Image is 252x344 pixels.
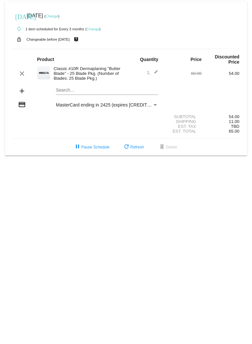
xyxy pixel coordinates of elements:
a: Change [86,27,99,31]
span: Pause Schedule [74,145,109,149]
span: MasterCard ending in 2425 (expires [CREDIT_CARD_DATA]) [56,102,179,107]
small: ( ) [86,27,101,31]
button: Delete [153,141,182,153]
button: Pause Schedule [68,141,115,153]
div: 54.00 [202,71,239,76]
span: TBD [231,124,239,129]
strong: Quantity [140,57,158,62]
mat-icon: lock_open [15,35,23,44]
strong: Price [191,57,202,62]
span: 65.00 [229,129,239,134]
div: 60.00 [164,71,202,76]
button: Refresh [117,141,149,153]
mat-select: Payment Method [56,102,158,107]
span: Refresh [123,145,144,149]
strong: Discounted Price [215,54,239,65]
mat-icon: autorenew [15,25,23,33]
mat-icon: [DATE] [15,12,23,20]
input: Search... [56,88,158,93]
small: Changeable before [DATE] [26,37,70,41]
div: 54.00 [202,114,239,119]
mat-icon: refresh [123,143,130,151]
mat-icon: edit [150,70,158,77]
small: 1 item scheduled for Every 3 months [13,27,84,31]
small: ( ) [44,14,59,18]
div: Classic #10R Dermaplaning "Butter Blade" - 25 Blade Pkg. (Number of Blades: 25 Blade Pkg.) [50,66,126,81]
mat-icon: delete [158,143,166,151]
mat-icon: pause [74,143,81,151]
span: 11.00 [229,119,239,124]
img: dermaplanepro-10r-dermaplaning-blade-up-close.png [37,66,50,79]
div: Est. Total [164,129,202,134]
mat-icon: live_help [72,35,80,44]
a: Change [45,14,58,18]
span: 1 [147,70,158,75]
strong: Product [37,57,54,62]
div: Shipping [164,119,202,124]
mat-icon: credit_card [18,101,26,108]
div: Subtotal [164,114,202,119]
span: Delete [158,145,177,149]
div: Est. Tax [164,124,202,129]
mat-icon: add [18,87,26,95]
mat-icon: clear [18,70,26,77]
